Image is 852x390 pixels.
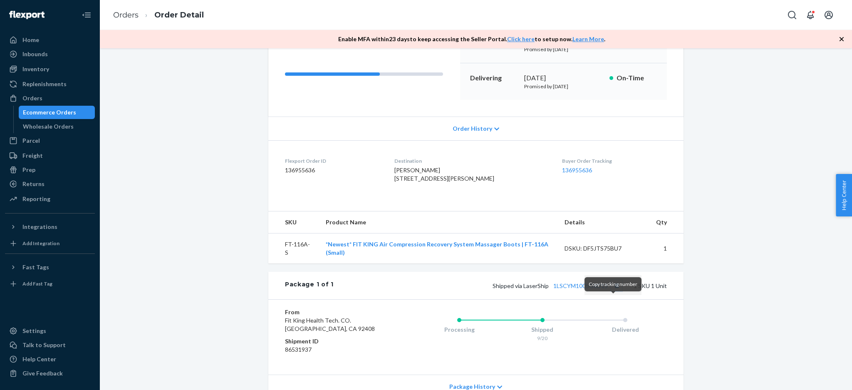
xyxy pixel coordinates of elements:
a: Returns [5,177,95,191]
div: Freight [22,152,43,160]
dt: Destination [394,157,549,164]
a: Click here [507,35,535,42]
div: Replenishments [22,80,67,88]
dt: Flexport Order ID [285,157,381,164]
span: Shipped via LaserShip [493,282,622,289]
a: Reporting [5,192,95,206]
div: Processing [418,325,501,334]
div: Inventory [22,65,49,73]
div: Help Center [22,355,56,363]
button: Open account menu [820,7,837,23]
div: Home [22,36,39,44]
div: Settings [22,327,46,335]
a: Inventory [5,62,95,76]
button: Give Feedback [5,367,95,380]
div: Ecommerce Orders [23,108,76,117]
p: Delivering [470,73,518,83]
span: Copy tracking number [589,281,637,287]
a: Orders [5,92,95,105]
a: Help Center [5,353,95,366]
div: Integrations [22,223,57,231]
div: Returns [22,180,45,188]
td: 1 [649,234,684,264]
dt: Buyer Order Tracking [562,157,667,164]
p: Promised by [DATE] [524,46,603,53]
a: Add Integration [5,237,95,250]
div: 9/20 [501,335,584,342]
button: Fast Tags [5,261,95,274]
th: Product Name [319,211,558,234]
a: Parcel [5,134,95,147]
a: Add Fast Tag [5,277,95,291]
div: Inbounds [22,50,48,58]
dd: 136955636 [285,166,381,174]
div: Wholesale Orders [23,122,74,131]
span: [PERSON_NAME] [STREET_ADDRESS][PERSON_NAME] [394,166,494,182]
div: Add Fast Tag [22,280,52,287]
a: Learn More [572,35,604,42]
a: 136955636 [562,166,592,174]
p: Enable MFA within 23 days to keep accessing the Seller Portal. to setup now. . [338,35,605,43]
div: Prep [22,166,35,174]
a: Settings [5,324,95,338]
dt: Shipment ID [285,337,384,345]
dd: 86531937 [285,345,384,354]
p: Promised by [DATE] [524,83,603,90]
a: Home [5,33,95,47]
div: Parcel [22,137,40,145]
div: Package 1 of 1 [285,280,334,291]
th: SKU [268,211,319,234]
span: Order History [453,124,492,133]
button: Integrations [5,220,95,234]
td: FT-116A-S [268,234,319,264]
button: Help Center [836,174,852,216]
a: Freight [5,149,95,162]
div: Delivered [584,325,667,334]
div: Shipped [501,325,584,334]
a: Inbounds [5,47,95,61]
ol: breadcrumbs [106,3,211,27]
th: Qty [649,211,684,234]
div: Reporting [22,195,50,203]
a: *Newest* FIT KING Air Compression Recovery System Massager Boots | FT-116A (Small) [326,241,548,256]
div: DSKU: DF5JTS75BU7 [565,244,643,253]
a: Replenishments [5,77,95,91]
button: Close Navigation [78,7,95,23]
div: Talk to Support [22,341,66,349]
a: Prep [5,163,95,176]
div: 1 SKU 1 Unit [334,280,667,291]
div: Fast Tags [22,263,49,271]
button: Open notifications [802,7,819,23]
button: Open Search Box [784,7,800,23]
div: [DATE] [524,73,603,83]
a: Orders [113,10,139,20]
th: Details [558,211,649,234]
div: Give Feedback [22,369,63,378]
a: Order Detail [154,10,204,20]
div: Orders [22,94,42,102]
div: Add Integration [22,240,59,247]
p: On-Time [617,73,657,83]
a: 1LSCYM1005G8D15 [553,282,608,289]
dt: From [285,308,384,316]
a: Wholesale Orders [19,120,95,133]
img: Flexport logo [9,11,45,19]
span: Fit King Health Tech. CO. [GEOGRAPHIC_DATA], CA 92408 [285,317,375,332]
a: Ecommerce Orders [19,106,95,119]
a: Talk to Support [5,338,95,352]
